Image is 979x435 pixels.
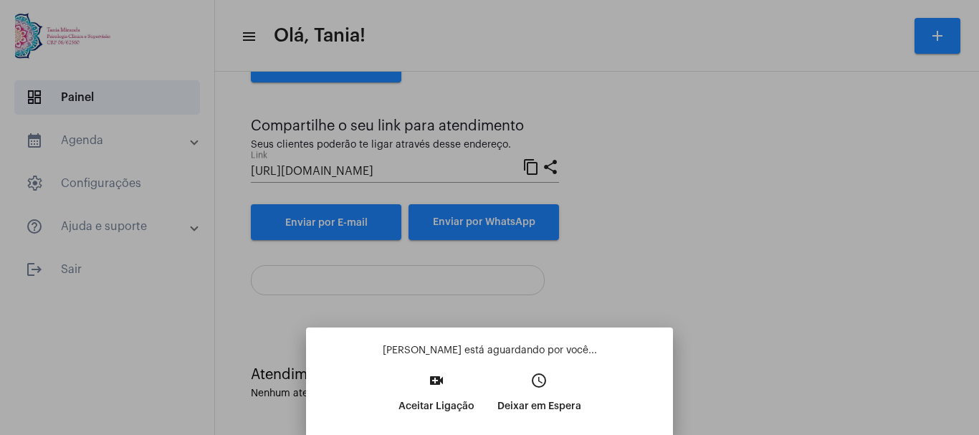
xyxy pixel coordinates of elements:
[428,372,445,389] mat-icon: video_call
[530,372,548,389] mat-icon: access_time
[398,393,474,419] p: Aceitar Ligação
[497,393,581,419] p: Deixar em Espera
[317,343,662,358] p: [PERSON_NAME] está aguardando por você...
[486,368,593,429] button: Deixar em Espera
[387,368,486,429] button: Aceitar Ligação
